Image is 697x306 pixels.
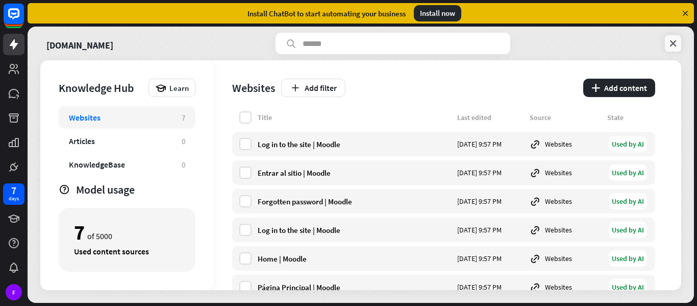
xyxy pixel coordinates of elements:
div: Home | Moodle [258,254,451,264]
div: Used by AI [609,164,647,181]
span: Learn [169,83,189,93]
div: Entrar al sitio | Moodle [258,168,451,178]
div: Install now [414,5,461,21]
div: Websites [530,138,601,150]
div: Websites [530,281,601,293]
div: [DATE] 9:57 PM [457,283,524,292]
a: 7 days [3,183,24,205]
div: days [9,195,19,202]
div: Websites [232,81,275,95]
div: Last edited [457,113,524,122]
div: Websites [530,196,601,207]
div: F [6,284,22,300]
div: Forgotten password | Moodle [258,197,451,206]
div: 7 [182,113,185,123]
div: State [607,113,648,122]
div: [DATE] 9:57 PM [457,168,524,177]
div: KnowledgeBase [69,159,125,170]
div: Log in to the site | Moodle [258,225,451,235]
div: Websites [69,112,101,123]
div: Knowledge Hub [59,81,143,95]
div: Model usage [76,182,195,197]
div: Source [530,113,601,122]
div: Used by AI [609,279,647,295]
div: 7 [11,186,16,195]
a: [DOMAIN_NAME] [46,33,113,54]
div: Used by AI [609,250,647,267]
div: Used by AI [609,136,647,152]
div: Log in to the site | Moodle [258,139,451,149]
div: 0 [182,160,185,170]
button: Open LiveChat chat widget [8,4,39,35]
div: Install ChatBot to start automating your business [247,9,406,18]
i: plus [591,84,600,92]
div: [DATE] 9:57 PM [457,197,524,206]
button: Add filter [281,79,345,97]
div: [DATE] 9:57 PM [457,225,524,234]
div: 7 [74,224,85,241]
div: of 5000 [74,224,180,241]
div: Websites [530,253,601,264]
div: [DATE] 9:57 PM [457,254,524,263]
div: Used by AI [609,222,647,238]
div: Used content sources [74,246,180,256]
div: 0 [182,136,185,146]
div: Title [258,113,451,122]
div: Used by AI [609,193,647,209]
div: Página Principal | Moodle [258,283,451,292]
div: [DATE] 9:57 PM [457,139,524,149]
div: Websites [530,224,601,236]
button: plusAdd content [583,79,655,97]
div: Articles [69,136,95,146]
div: Websites [530,167,601,178]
